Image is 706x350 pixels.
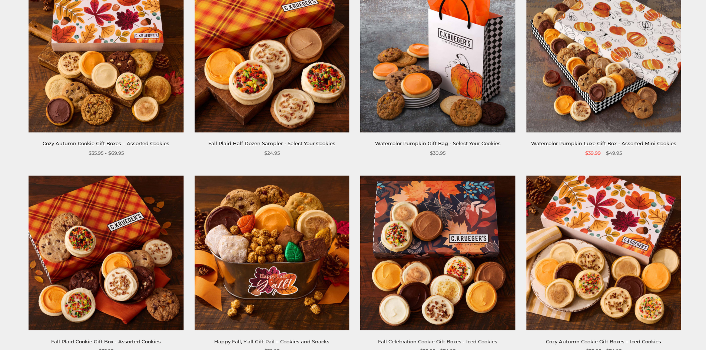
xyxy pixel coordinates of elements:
a: Fall Celebration Cookie Gift Boxes - Iced Cookies [378,339,497,344]
a: Cozy Autumn Cookie Gift Boxes – Assorted Cookies [43,140,169,146]
span: $35.95 - $69.95 [89,149,124,157]
img: Fall Celebration Cookie Gift Boxes - Iced Cookies [361,176,515,330]
a: Fall Plaid Half Dozen Sampler - Select Your Cookies [208,140,335,146]
span: $30.95 [430,149,445,157]
span: $39.99 [585,149,601,157]
img: Happy Fall, Y’all Gift Pail – Cookies and Snacks [195,176,349,330]
a: Happy Fall, Y’all Gift Pail – Cookies and Snacks [214,339,329,344]
a: Watercolor Pumpkin Luxe Gift Box - Assorted Mini Cookies [531,140,676,146]
span: $49.95 [606,149,622,157]
a: Fall Plaid Cookie Gift Box - Assorted Cookies [51,339,161,344]
a: Cozy Autumn Cookie Gift Boxes – Iced Cookies [546,339,661,344]
span: $24.95 [264,149,280,157]
img: Fall Plaid Cookie Gift Box - Assorted Cookies [29,176,183,330]
img: Cozy Autumn Cookie Gift Boxes – Iced Cookies [526,176,681,330]
a: Watercolor Pumpkin Gift Bag - Select Your Cookies [375,140,501,146]
iframe: Sign Up via Text for Offers [6,322,77,344]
